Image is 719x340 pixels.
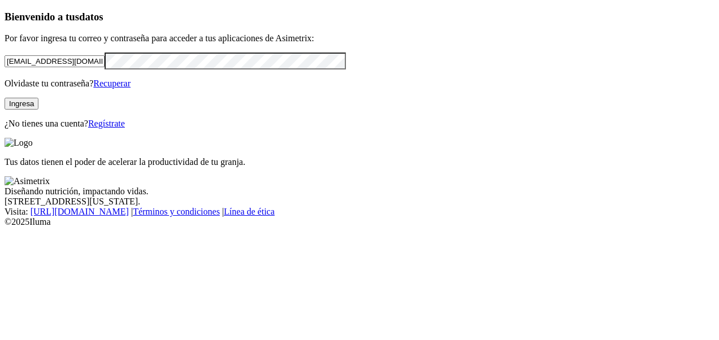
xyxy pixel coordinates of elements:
div: Visita : | | [5,207,714,217]
button: Ingresa [5,98,38,110]
a: Recuperar [93,79,131,88]
a: Línea de ética [224,207,275,216]
a: [URL][DOMAIN_NAME] [31,207,129,216]
span: datos [79,11,103,23]
h3: Bienvenido a tus [5,11,714,23]
p: Tus datos tienen el poder de acelerar la productividad de tu granja. [5,157,714,167]
div: Diseñando nutrición, impactando vidas. [5,186,714,197]
input: Tu correo [5,55,105,67]
img: Logo [5,138,33,148]
div: © 2025 Iluma [5,217,714,227]
a: Términos y condiciones [133,207,220,216]
p: Por favor ingresa tu correo y contraseña para acceder a tus aplicaciones de Asimetrix: [5,33,714,43]
a: Regístrate [88,119,125,128]
p: Olvidaste tu contraseña? [5,79,714,89]
div: [STREET_ADDRESS][US_STATE]. [5,197,714,207]
p: ¿No tienes una cuenta? [5,119,714,129]
img: Asimetrix [5,176,50,186]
